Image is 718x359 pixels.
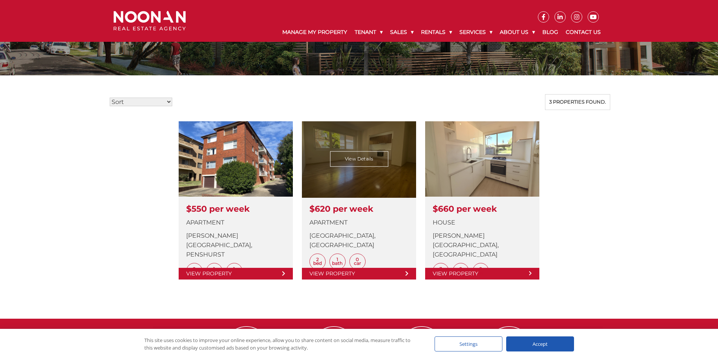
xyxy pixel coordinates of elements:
select: Sort Listings [110,98,172,106]
a: Manage My Property [279,23,351,42]
a: Sales [386,23,417,42]
a: Rentals [417,23,456,42]
a: About Us [496,23,539,42]
div: 3 properties found. [545,94,610,110]
div: Settings [435,336,502,351]
div: This site uses cookies to improve your online experience, allow you to share content on social me... [144,336,419,351]
img: Noonan Real Estate Agency [113,11,186,31]
div: Accept [506,336,574,351]
a: Blog [539,23,562,42]
a: Services [456,23,496,42]
a: Contact Us [562,23,605,42]
a: Tenant [351,23,386,42]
